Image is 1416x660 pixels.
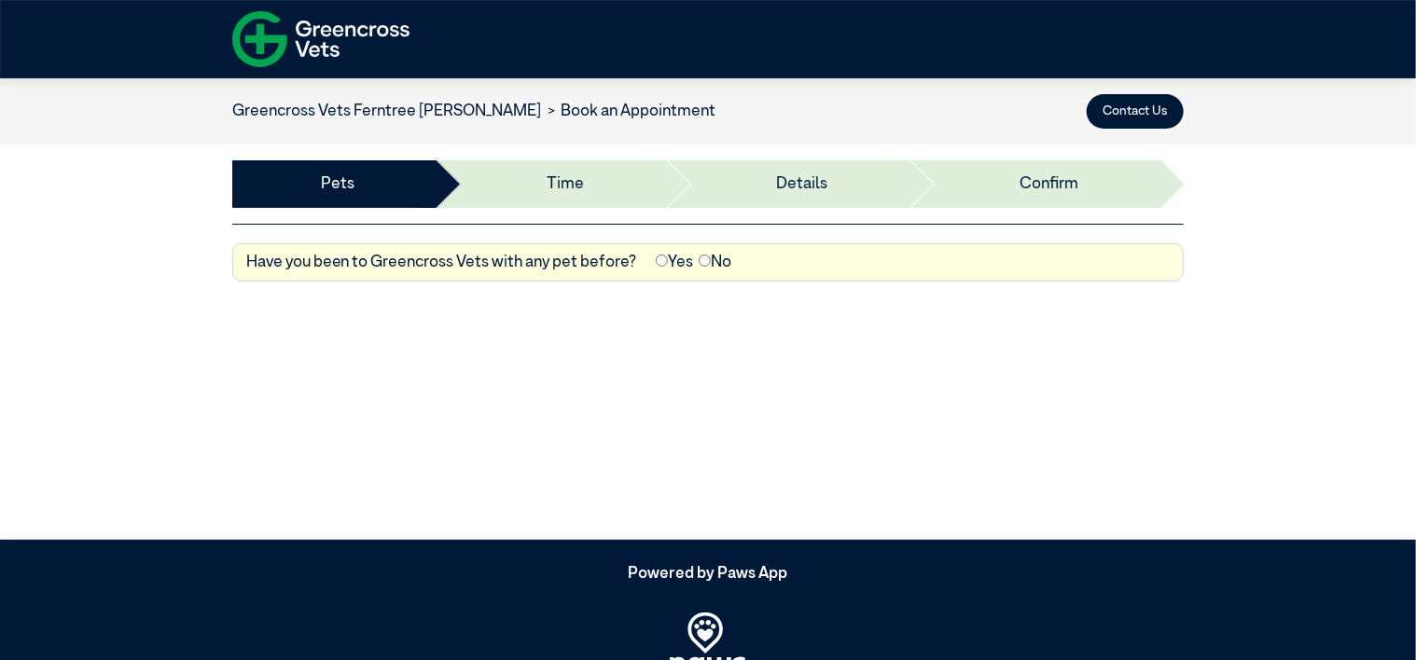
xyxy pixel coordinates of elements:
a: Pets [321,172,354,197]
button: Contact Us [1087,94,1184,129]
label: Yes [656,251,693,275]
label: No [699,251,731,275]
label: Have you been to Greencross Vets with any pet before? [246,251,637,275]
img: f-logo [232,5,410,74]
input: No [699,254,711,267]
li: Book an Appointment [541,100,716,124]
nav: breadcrumb [232,100,716,124]
h5: Powered by Paws App [232,565,1184,584]
input: Yes [656,254,668,267]
a: Greencross Vets Ferntree [PERSON_NAME] [232,103,541,119]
